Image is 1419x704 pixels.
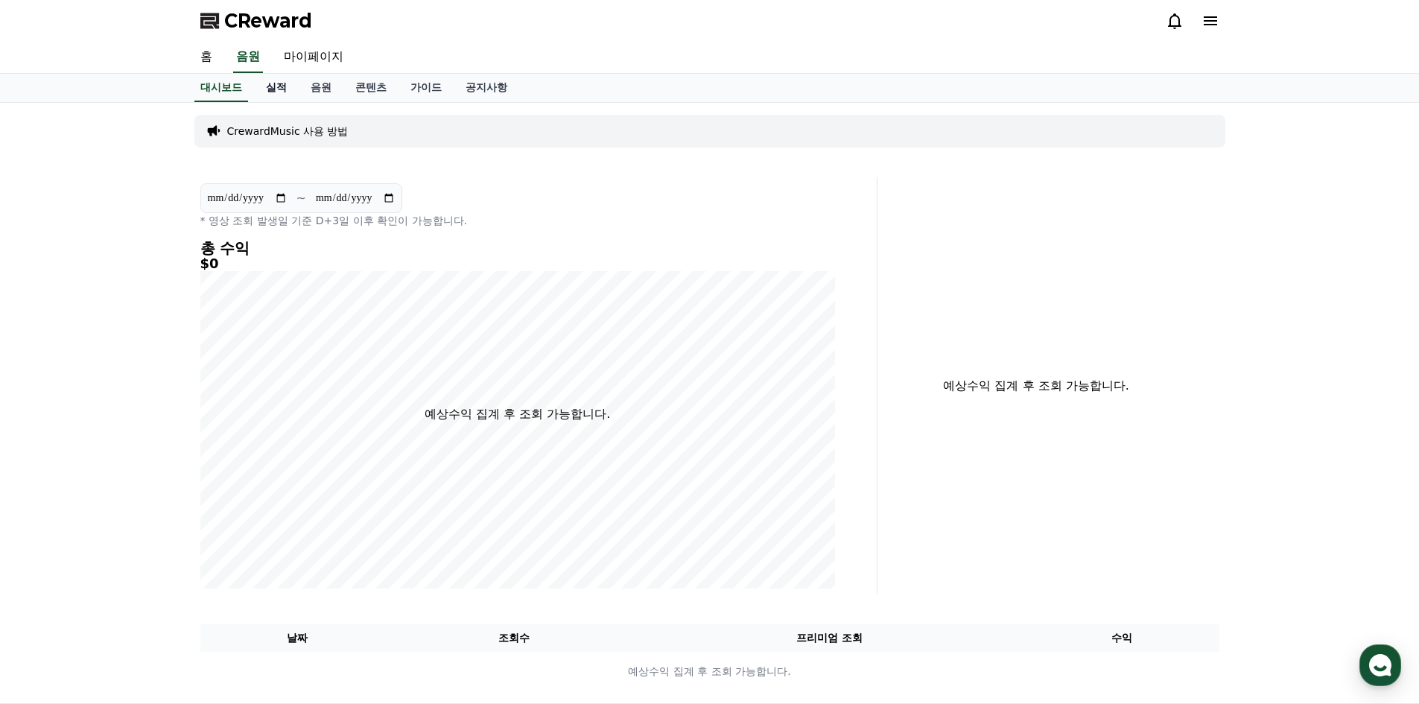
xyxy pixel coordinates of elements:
[1025,624,1219,652] th: 수익
[233,42,263,73] a: 음원
[47,495,56,507] span: 홈
[136,495,154,507] span: 대화
[394,624,633,652] th: 조회수
[230,495,248,507] span: 설정
[889,377,1184,395] p: 예상수익 집계 후 조회 가능합니다.
[634,624,1025,652] th: 프리미엄 조회
[200,624,395,652] th: 날짜
[200,213,835,228] p: * 영상 조회 발생일 기준 D+3일 이후 확인이 가능합니다.
[272,42,355,73] a: 마이페이지
[299,74,343,102] a: 음원
[200,9,312,33] a: CReward
[343,74,399,102] a: 콘텐츠
[227,124,349,139] a: CrewardMusic 사용 방법
[296,189,306,207] p: ~
[201,664,1219,679] p: 예상수익 집계 후 조회 가능합니다.
[399,74,454,102] a: 가이드
[4,472,98,510] a: 홈
[188,42,224,73] a: 홈
[425,405,610,423] p: 예상수익 집계 후 조회 가능합니다.
[224,9,312,33] span: CReward
[98,472,192,510] a: 대화
[454,74,519,102] a: 공지사항
[194,74,248,102] a: 대시보드
[254,74,299,102] a: 실적
[200,240,835,256] h4: 총 수익
[200,256,835,271] h5: $0
[192,472,286,510] a: 설정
